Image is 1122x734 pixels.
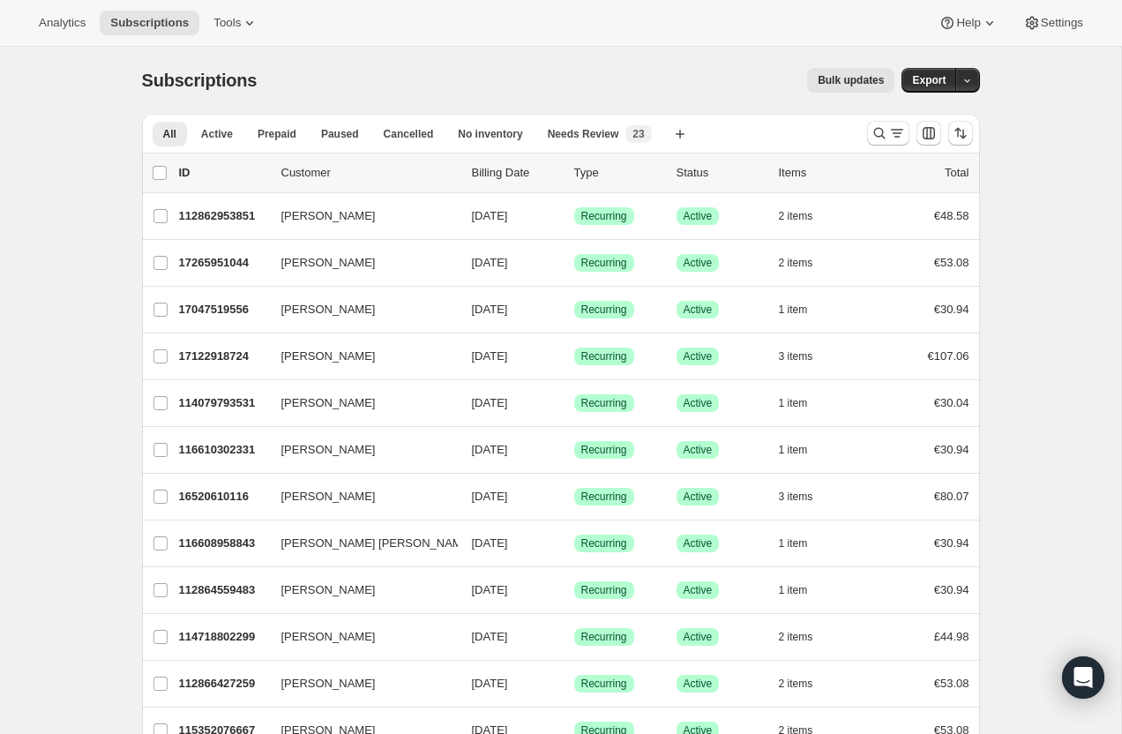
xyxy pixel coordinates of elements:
[179,164,969,182] div: IDCustomerBilling DateTypeStatusItemsTotal
[472,164,560,182] p: Billing Date
[271,623,447,651] button: [PERSON_NAME]
[271,389,447,417] button: [PERSON_NAME]
[574,164,662,182] div: Type
[928,11,1008,35] button: Help
[472,349,508,363] span: [DATE]
[1062,656,1104,699] div: Open Intercom Messenger
[684,490,713,504] span: Active
[281,535,473,552] span: [PERSON_NAME] [PERSON_NAME]
[934,583,969,596] span: €30.94
[179,204,969,228] div: 112862953851[PERSON_NAME][DATE]SuccessRecurringSuccessActive2 items€48.58
[581,256,627,270] span: Recurring
[458,127,522,141] span: No inventory
[271,202,447,230] button: [PERSON_NAME]
[779,256,813,270] span: 2 items
[179,531,969,556] div: 116608958843[PERSON_NAME] [PERSON_NAME][DATE]SuccessRecurringSuccessActive1 item€30.94
[179,671,969,696] div: 112866427259[PERSON_NAME][DATE]SuccessRecurringSuccessActive2 items€53.08
[666,122,694,146] button: Create new view
[281,675,376,693] span: [PERSON_NAME]
[179,625,969,649] div: 114718802299[PERSON_NAME][DATE]SuccessRecurringSuccessActive2 items£44.98
[179,438,969,462] div: 116610302331[PERSON_NAME][DATE]SuccessRecurringSuccessActive1 item€30.94
[179,301,267,318] p: 17047519556
[779,344,833,369] button: 3 items
[779,297,827,322] button: 1 item
[779,251,833,275] button: 2 items
[581,630,627,644] span: Recurring
[581,536,627,550] span: Recurring
[384,127,434,141] span: Cancelled
[581,677,627,691] span: Recurring
[472,396,508,409] span: [DATE]
[472,490,508,503] span: [DATE]
[213,16,241,30] span: Tools
[142,71,258,90] span: Subscriptions
[948,121,973,146] button: Sort the results
[779,484,833,509] button: 3 items
[779,625,833,649] button: 2 items
[807,68,894,93] button: Bulk updates
[179,441,267,459] p: 116610302331
[271,249,447,277] button: [PERSON_NAME]
[684,583,713,597] span: Active
[928,349,969,363] span: €107.06
[934,396,969,409] span: €30.04
[472,536,508,550] span: [DATE]
[934,443,969,456] span: €30.94
[271,529,447,558] button: [PERSON_NAME] [PERSON_NAME]
[281,394,376,412] span: [PERSON_NAME]
[203,11,269,35] button: Tools
[179,251,969,275] div: 17265951044[PERSON_NAME][DATE]SuccessRecurringSuccessActive2 items€53.08
[934,303,969,316] span: €30.94
[779,677,813,691] span: 2 items
[581,396,627,410] span: Recurring
[271,483,447,511] button: [PERSON_NAME]
[179,297,969,322] div: 17047519556[PERSON_NAME][DATE]SuccessRecurringSuccessActive1 item€30.94
[179,344,969,369] div: 17122918724[PERSON_NAME][DATE]SuccessRecurringSuccessActive3 items€107.06
[779,349,813,363] span: 3 items
[271,342,447,371] button: [PERSON_NAME]
[271,576,447,604] button: [PERSON_NAME]
[934,490,969,503] span: €80.07
[632,127,644,141] span: 23
[472,303,508,316] span: [DATE]
[179,394,267,412] p: 114079793531
[472,209,508,222] span: [DATE]
[934,630,969,643] span: £44.98
[779,396,808,410] span: 1 item
[281,254,376,272] span: [PERSON_NAME]
[945,164,969,182] p: Total
[258,127,296,141] span: Prepaid
[779,164,867,182] div: Items
[956,16,980,30] span: Help
[271,436,447,464] button: [PERSON_NAME]
[179,675,267,693] p: 112866427259
[684,677,713,691] span: Active
[779,671,833,696] button: 2 items
[179,391,969,416] div: 114079793531[PERSON_NAME][DATE]SuccessRecurringSuccessActive1 item€30.04
[271,296,447,324] button: [PERSON_NAME]
[281,581,376,599] span: [PERSON_NAME]
[779,531,827,556] button: 1 item
[581,209,627,223] span: Recurring
[818,73,884,87] span: Bulk updates
[779,490,813,504] span: 3 items
[472,443,508,456] span: [DATE]
[179,578,969,603] div: 112864559483[PERSON_NAME][DATE]SuccessRecurringSuccessActive1 item€30.94
[179,207,267,225] p: 112862953851
[684,256,713,270] span: Active
[321,127,359,141] span: Paused
[779,438,827,462] button: 1 item
[779,443,808,457] span: 1 item
[934,677,969,690] span: €53.08
[281,207,376,225] span: [PERSON_NAME]
[901,68,956,93] button: Export
[1041,16,1083,30] span: Settings
[281,348,376,365] span: [PERSON_NAME]
[179,164,267,182] p: ID
[472,583,508,596] span: [DATE]
[548,127,619,141] span: Needs Review
[779,303,808,317] span: 1 item
[472,630,508,643] span: [DATE]
[779,536,808,550] span: 1 item
[472,677,508,690] span: [DATE]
